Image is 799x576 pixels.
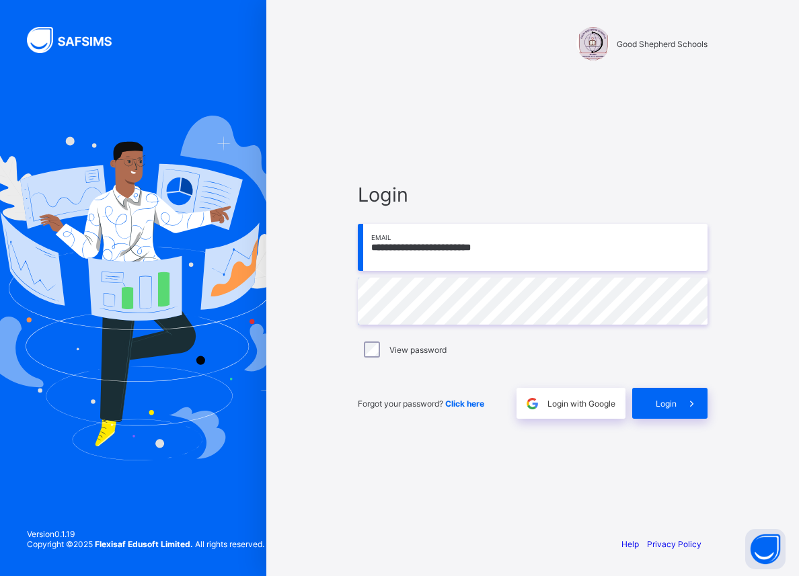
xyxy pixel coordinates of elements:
span: Good Shepherd Schools [617,39,708,49]
img: google.396cfc9801f0270233282035f929180a.svg [525,396,540,411]
span: Version 0.1.19 [27,529,264,539]
img: SAFSIMS Logo [27,27,128,53]
span: Login [358,183,708,206]
span: Login with Google [547,399,615,409]
a: Privacy Policy [647,539,701,549]
span: Copyright © 2025 All rights reserved. [27,539,264,549]
a: Click here [445,399,484,409]
label: View password [389,345,447,355]
a: Help [621,539,639,549]
span: Forgot your password? [358,399,484,409]
button: Open asap [745,529,786,569]
strong: Flexisaf Edusoft Limited. [95,539,193,549]
span: Login [656,399,677,409]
